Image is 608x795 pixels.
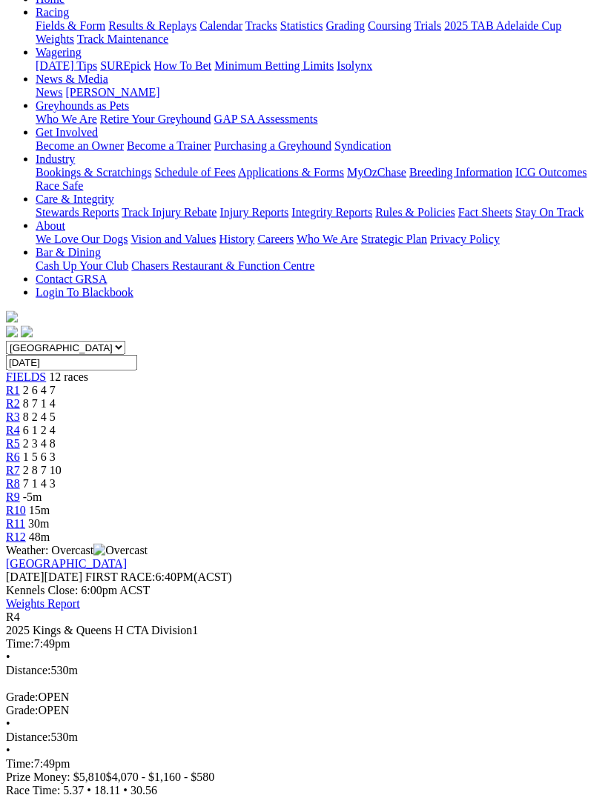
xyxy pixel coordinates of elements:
a: Retire Your Greyhound [100,113,211,125]
img: logo-grsa-white.png [6,311,18,323]
a: Isolynx [337,59,372,72]
div: 7:49pm [6,757,602,771]
span: Weather: Overcast [6,544,148,556]
div: OPEN [6,691,602,704]
a: History [219,233,254,245]
a: Login To Blackbook [36,286,133,299]
a: R1 [6,384,20,396]
a: Weights Report [6,597,80,610]
span: R4 [6,611,20,623]
a: Integrity Reports [291,206,372,219]
span: 6:40PM(ACST) [85,571,232,583]
a: Coursing [368,19,412,32]
a: Breeding Information [409,166,512,179]
span: Time: [6,637,34,650]
a: Schedule of Fees [154,166,235,179]
a: Results & Replays [108,19,196,32]
span: $4,070 - $1,160 - $580 [106,771,215,783]
span: R7 [6,464,20,476]
div: 2025 Kings & Queens H CTA Division1 [6,624,602,637]
a: Greyhounds as Pets [36,99,129,112]
div: Get Involved [36,139,602,153]
img: facebook.svg [6,326,18,338]
a: Strategic Plan [361,233,427,245]
div: 530m [6,731,602,744]
a: Care & Integrity [36,193,114,205]
div: Bar & Dining [36,259,602,273]
img: Overcast [93,544,148,557]
div: Care & Integrity [36,206,602,219]
a: Get Involved [36,126,98,139]
a: Race Safe [36,179,83,192]
a: R9 [6,490,20,503]
span: [DATE] [6,571,82,583]
span: Distance: [6,664,50,676]
a: Rules & Policies [375,206,455,219]
a: SUREpick [100,59,151,72]
a: We Love Our Dogs [36,233,128,245]
span: [DATE] [6,571,44,583]
span: Distance: [6,731,50,743]
a: Bar & Dining [36,246,101,259]
span: R5 [6,437,20,450]
a: Industry [36,153,75,165]
a: Statistics [280,19,323,32]
span: • [6,651,10,663]
span: 15m [29,504,50,516]
a: Track Injury Rebate [122,206,217,219]
a: Cash Up Your Club [36,259,128,272]
span: 12 races [49,370,88,383]
a: Who We Are [36,113,97,125]
a: Bookings & Scratchings [36,166,151,179]
a: R11 [6,517,25,530]
span: 1 5 6 3 [23,450,56,463]
span: 2 3 4 8 [23,437,56,450]
a: Vision and Values [130,233,216,245]
span: Grade: [6,691,39,703]
a: Chasers Restaurant & Function Centre [131,259,314,272]
a: [PERSON_NAME] [65,86,159,99]
a: R3 [6,410,20,423]
a: Careers [257,233,294,245]
a: Racing [36,6,69,19]
span: • [6,717,10,730]
span: FIELDS [6,370,46,383]
span: Grade: [6,704,39,716]
a: R10 [6,504,26,516]
a: Contact GRSA [36,273,107,285]
img: twitter.svg [21,326,33,338]
a: R2 [6,397,20,410]
span: FIRST RACE: [85,571,155,583]
a: Weights [36,33,74,45]
input: Select date [6,355,137,370]
a: Fact Sheets [458,206,512,219]
a: GAP SA Assessments [214,113,318,125]
a: Grading [326,19,365,32]
span: • [6,744,10,756]
a: R6 [6,450,20,463]
a: Syndication [334,139,391,152]
div: Industry [36,166,602,193]
a: Fields & Form [36,19,105,32]
a: About [36,219,65,232]
div: About [36,233,602,246]
a: News & Media [36,73,108,85]
a: Privacy Policy [430,233,500,245]
a: R12 [6,530,26,543]
a: News [36,86,62,99]
a: Minimum Betting Limits [214,59,334,72]
a: Trials [414,19,441,32]
span: R8 [6,477,20,490]
a: Calendar [199,19,242,32]
span: 6 1 2 4 [23,424,56,436]
a: Stay On Track [515,206,584,219]
a: 2025 TAB Adelaide Cup [444,19,561,32]
a: MyOzChase [347,166,406,179]
a: [DATE] Tips [36,59,97,72]
span: 7 1 4 3 [23,477,56,490]
span: 8 2 4 5 [23,410,56,423]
